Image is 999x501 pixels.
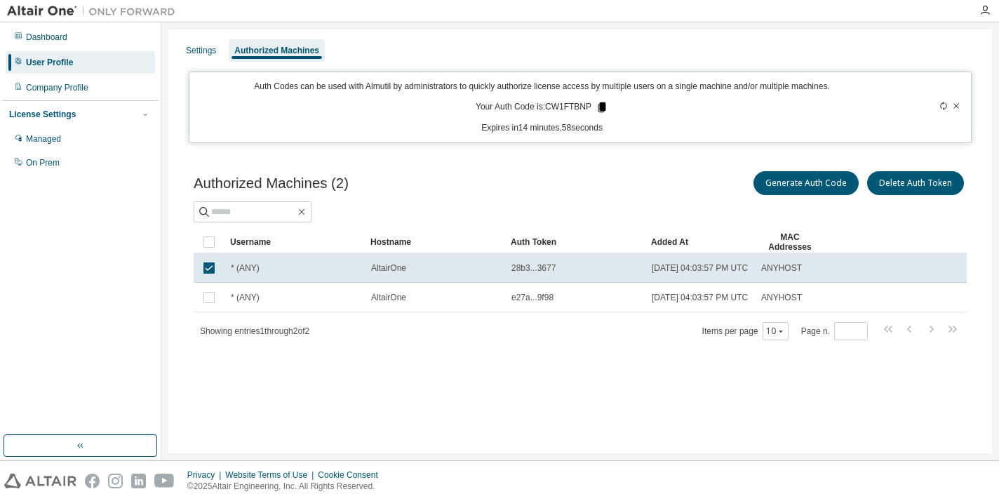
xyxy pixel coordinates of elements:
span: [DATE] 04:03:57 PM UTC [652,292,748,303]
p: Auth Codes can be used with Almutil by administrators to quickly authorize license access by mult... [198,81,886,93]
span: ANYHOST [761,292,802,303]
div: Authorized Machines [234,45,319,56]
img: facebook.svg [85,474,100,488]
span: Items per page [702,322,789,340]
span: * (ANY) [231,262,260,274]
div: On Prem [26,157,60,168]
span: Page n. [801,322,868,340]
img: Altair One [7,4,182,18]
div: Settings [186,45,216,56]
div: Company Profile [26,82,88,93]
span: AltairOne [371,292,406,303]
p: © 2025 Altair Engineering, Inc. All Rights Reserved. [187,481,387,493]
span: Showing entries 1 through 2 of 2 [200,326,309,336]
span: e27a...9f98 [511,292,554,303]
div: Website Terms of Use [225,469,318,481]
div: Cookie Consent [318,469,386,481]
button: Generate Auth Code [753,171,859,195]
p: Expires in 14 minutes, 58 seconds [198,122,886,134]
img: altair_logo.svg [4,474,76,488]
span: 28b3...3677 [511,262,556,274]
span: ANYHOST [761,262,802,274]
span: Authorized Machines (2) [194,175,349,192]
div: MAC Addresses [760,231,819,253]
div: Managed [26,133,61,145]
div: User Profile [26,57,73,68]
button: 10 [766,326,785,337]
span: * (ANY) [231,292,260,303]
span: [DATE] 04:03:57 PM UTC [652,262,748,274]
img: instagram.svg [108,474,123,488]
span: AltairOne [371,262,406,274]
p: Your Auth Code is: CW1FTBNP [476,101,608,114]
button: Delete Auth Token [867,171,964,195]
div: Dashboard [26,32,67,43]
img: linkedin.svg [131,474,146,488]
img: youtube.svg [154,474,175,488]
div: Privacy [187,469,225,481]
div: License Settings [9,109,76,120]
div: Added At [651,231,749,253]
div: Auth Token [511,231,640,253]
div: Username [230,231,359,253]
div: Hostname [370,231,499,253]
